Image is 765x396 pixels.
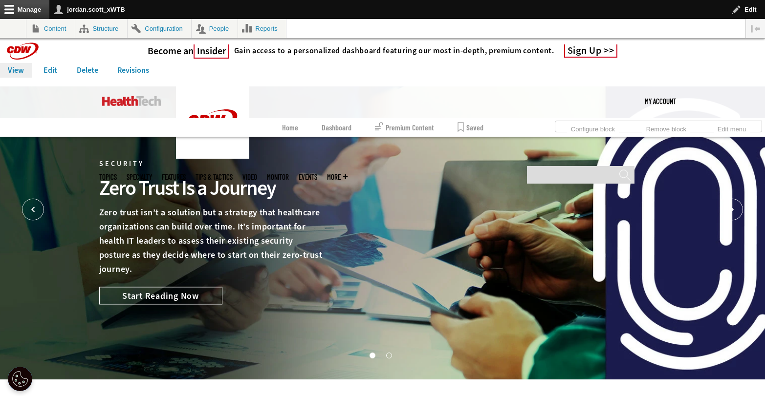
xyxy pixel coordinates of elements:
a: Gain access to a personalized dashboard featuring our most in-depth, premium content. [229,46,554,56]
span: Insider [194,44,229,59]
a: Saved [458,118,483,137]
button: Open Preferences [8,367,32,391]
span: Topics [99,173,117,181]
a: Tips & Tactics [196,173,233,181]
button: Vertical orientation [746,19,765,38]
h4: Gain access to a personalized dashboard featuring our most in-depth, premium content. [234,46,554,56]
a: Configure block [567,123,619,133]
div: Zero Trust Is a Journey [99,175,326,201]
a: Dashboard [322,118,351,137]
a: My Account [645,86,676,116]
a: Content [26,19,75,38]
span: More [327,173,348,181]
button: 2 of 2 [386,353,391,357]
span: Specialty [127,173,152,181]
button: 1 of 2 [370,353,374,357]
a: Revisions [109,63,157,78]
h3: Become an [148,45,229,57]
a: Features [162,173,186,181]
a: CDW [176,151,249,161]
a: Premium Content [375,118,434,137]
div: User menu [645,86,676,116]
a: Video [242,173,257,181]
img: Home [102,96,161,106]
a: Become anInsider [148,45,229,57]
a: Structure [75,19,127,38]
a: Remove block [642,123,690,133]
p: Zero trust isn’t a solution but a strategy that healthcare organizations can build over time. It’... [99,206,326,276]
a: Edit [36,63,65,78]
a: MonITor [267,173,289,181]
a: Events [299,173,317,181]
a: People [192,19,238,38]
a: Delete [69,63,106,78]
a: Sign Up [564,44,618,58]
div: Cookie Settings [8,367,32,391]
a: Home [282,118,298,137]
a: Start Reading Now [99,287,222,305]
img: Home [176,86,249,159]
button: Next [721,199,743,221]
a: Configuration [128,19,191,38]
a: Reports [238,19,286,38]
a: Edit menu [714,123,750,133]
button: Prev [22,199,44,221]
